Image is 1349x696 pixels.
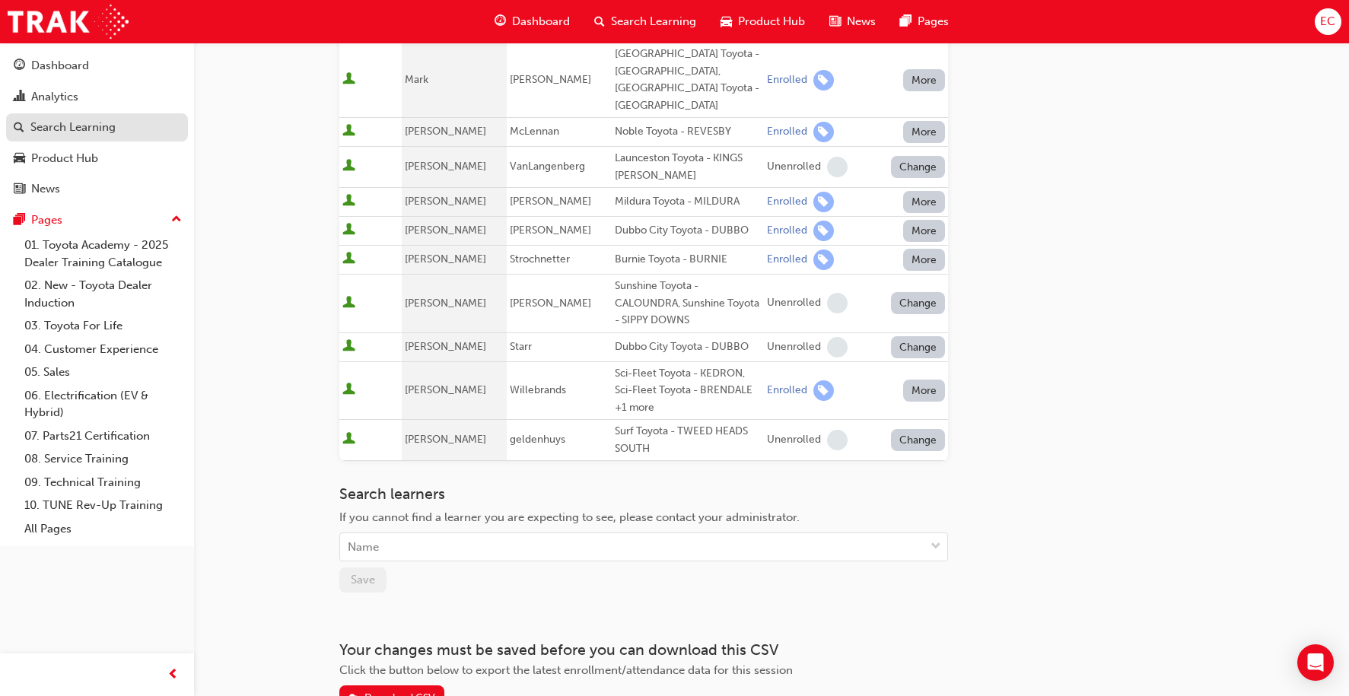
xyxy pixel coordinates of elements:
[813,192,834,212] span: learningRecordVerb_ENROLL-icon
[405,433,486,446] span: [PERSON_NAME]
[351,573,375,586] span: Save
[510,73,591,86] span: [PERSON_NAME]
[767,160,821,174] div: Unenrolled
[339,567,387,593] button: Save
[813,221,834,241] span: learningRecordVerb_ENROLL-icon
[482,6,582,37] a: guage-iconDashboard
[813,249,834,270] span: learningRecordVerb_ENROLL-icon
[167,666,179,685] span: prev-icon
[14,183,25,196] span: news-icon
[342,159,355,174] span: User is active
[14,59,25,73] span: guage-icon
[512,13,570,30] span: Dashboard
[615,123,761,141] div: Noble Toyota - REVESBY
[342,194,355,209] span: User is active
[891,336,946,358] button: Change
[827,157,848,177] span: learningRecordVerb_NONE-icon
[827,430,848,450] span: learningRecordVerb_NONE-icon
[708,6,817,37] a: car-iconProduct Hub
[8,5,129,39] img: Trak
[738,13,805,30] span: Product Hub
[847,13,876,30] span: News
[6,113,188,141] a: Search Learning
[6,52,188,80] a: Dashboard
[615,222,761,240] div: Dubbo City Toyota - DUBBO
[615,278,761,329] div: Sunshine Toyota - CALOUNDRA, Sunshine Toyota - SIPPY DOWNS
[342,124,355,139] span: User is active
[903,249,946,271] button: More
[18,384,188,424] a: 06. Electrification (EV & Hybrid)
[495,12,506,31] span: guage-icon
[891,429,946,451] button: Change
[891,292,946,314] button: Change
[342,252,355,267] span: User is active
[6,206,188,234] button: Pages
[903,191,946,213] button: More
[342,432,355,447] span: User is active
[813,122,834,142] span: learningRecordVerb_ENROLL-icon
[18,314,188,338] a: 03. Toyota For Life
[903,69,946,91] button: More
[405,195,486,208] span: [PERSON_NAME]
[900,12,912,31] span: pages-icon
[31,150,98,167] div: Product Hub
[18,494,188,517] a: 10. TUNE Rev-Up Training
[405,224,486,237] span: [PERSON_NAME]
[615,251,761,269] div: Burnie Toyota - BURNIE
[6,175,188,203] a: News
[6,145,188,173] a: Product Hub
[767,383,807,398] div: Enrolled
[767,195,807,209] div: Enrolled
[18,447,188,471] a: 08. Service Training
[1315,8,1341,35] button: EC
[18,361,188,384] a: 05. Sales
[14,214,25,227] span: pages-icon
[615,423,761,457] div: Surf Toyota - TWEED HEADS SOUTH
[594,12,605,31] span: search-icon
[342,223,355,238] span: User is active
[339,663,793,677] span: Click the button below to export the latest enrollment/attendance data for this session
[827,293,848,313] span: learningRecordVerb_NONE-icon
[611,13,696,30] span: Search Learning
[18,234,188,274] a: 01. Toyota Academy - 2025 Dealer Training Catalogue
[14,121,24,135] span: search-icon
[510,383,566,396] span: Willebrands
[6,83,188,111] a: Analytics
[405,340,486,353] span: [PERSON_NAME]
[171,210,182,230] span: up-icon
[1320,13,1335,30] span: EC
[615,150,761,184] div: Launceston Toyota - KINGS [PERSON_NAME]
[721,12,732,31] span: car-icon
[18,517,188,541] a: All Pages
[903,380,946,402] button: More
[510,340,532,353] span: Starr
[405,383,486,396] span: [PERSON_NAME]
[767,296,821,310] div: Unenrolled
[918,13,949,30] span: Pages
[510,253,570,265] span: Strochnetter
[510,433,565,446] span: geldenhuys
[510,224,591,237] span: [PERSON_NAME]
[14,152,25,166] span: car-icon
[510,160,585,173] span: VanLangenberg
[903,121,946,143] button: More
[339,510,800,524] span: If you cannot find a learner you are expecting to see, please contact your administrator.
[615,193,761,211] div: Mildura Toyota - MILDURA
[888,6,961,37] a: pages-iconPages
[342,72,355,87] span: User is active
[827,337,848,358] span: learningRecordVerb_NONE-icon
[6,49,188,206] button: DashboardAnalyticsSearch LearningProduct HubNews
[31,88,78,106] div: Analytics
[510,195,591,208] span: [PERSON_NAME]
[767,433,821,447] div: Unenrolled
[829,12,841,31] span: news-icon
[767,73,807,87] div: Enrolled
[582,6,708,37] a: search-iconSearch Learning
[18,424,188,448] a: 07. Parts21 Certification
[813,380,834,401] span: learningRecordVerb_ENROLL-icon
[903,220,946,242] button: More
[615,365,761,417] div: Sci-Fleet Toyota - KEDRON, Sci-Fleet Toyota - BRENDALE +1 more
[31,57,89,75] div: Dashboard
